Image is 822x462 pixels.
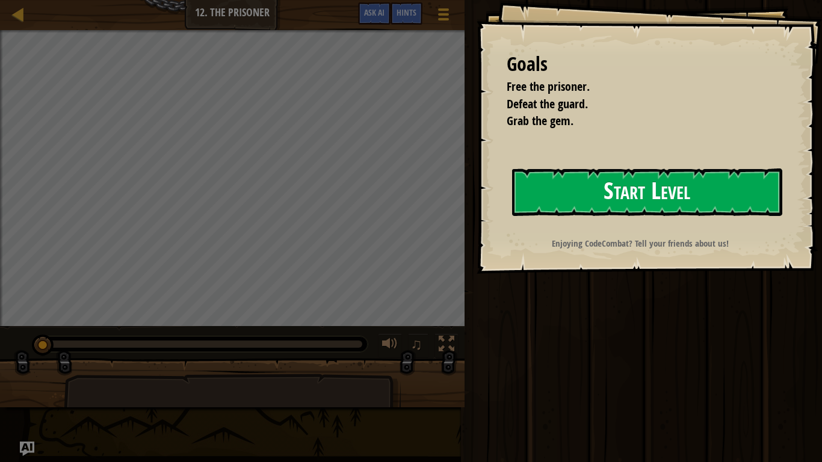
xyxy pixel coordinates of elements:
[434,333,459,358] button: Toggle fullscreen
[552,237,729,250] strong: Enjoying CodeCombat? Tell your friends about us!
[364,7,385,18] span: Ask AI
[358,2,391,25] button: Ask AI
[492,112,777,130] li: Grab the gem.
[512,168,782,216] button: Start Level
[397,7,416,18] span: Hints
[408,333,428,358] button: ♫
[410,335,422,353] span: ♫
[507,51,780,78] div: Goals
[378,333,402,358] button: Adjust volume
[492,78,777,96] li: Free the prisoner.
[507,78,590,94] span: Free the prisoner.
[492,96,777,113] li: Defeat the guard.
[20,442,34,456] button: Ask AI
[507,96,588,112] span: Defeat the guard.
[507,112,573,129] span: Grab the gem.
[428,2,459,31] button: Show game menu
